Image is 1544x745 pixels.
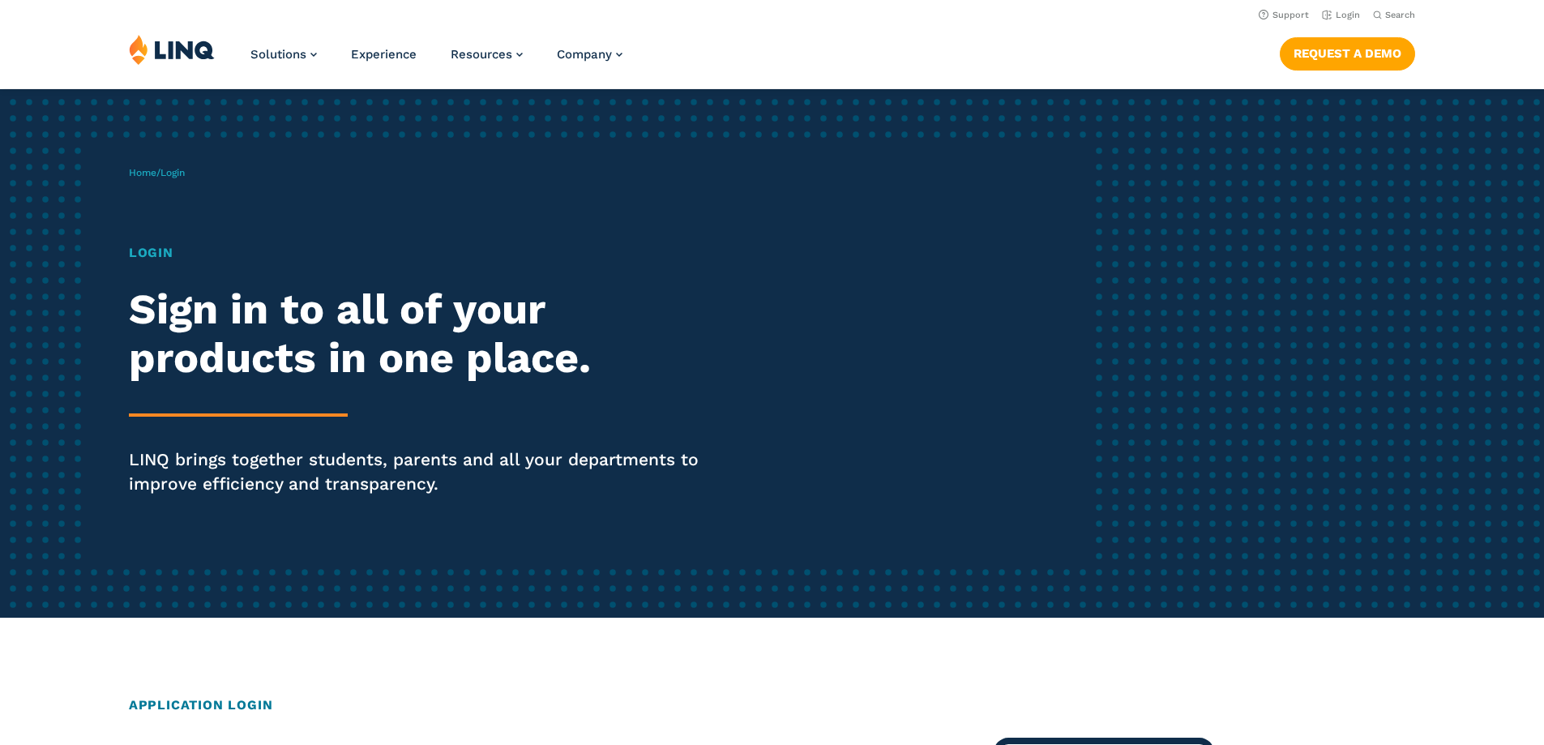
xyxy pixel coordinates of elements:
[557,47,622,62] a: Company
[1385,10,1415,20] span: Search
[557,47,612,62] span: Company
[129,167,156,178] a: Home
[129,167,185,178] span: /
[1322,10,1360,20] a: Login
[1280,37,1415,70] a: Request a Demo
[1259,10,1309,20] a: Support
[160,167,185,178] span: Login
[451,47,512,62] span: Resources
[129,285,724,383] h2: Sign in to all of your products in one place.
[129,243,724,263] h1: Login
[129,34,215,65] img: LINQ | K‑12 Software
[129,447,724,496] p: LINQ brings together students, parents and all your departments to improve efficiency and transpa...
[250,34,622,88] nav: Primary Navigation
[1280,34,1415,70] nav: Button Navigation
[250,47,306,62] span: Solutions
[451,47,523,62] a: Resources
[129,696,1415,715] h2: Application Login
[250,47,317,62] a: Solutions
[351,47,417,62] a: Experience
[1373,9,1415,21] button: Open Search Bar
